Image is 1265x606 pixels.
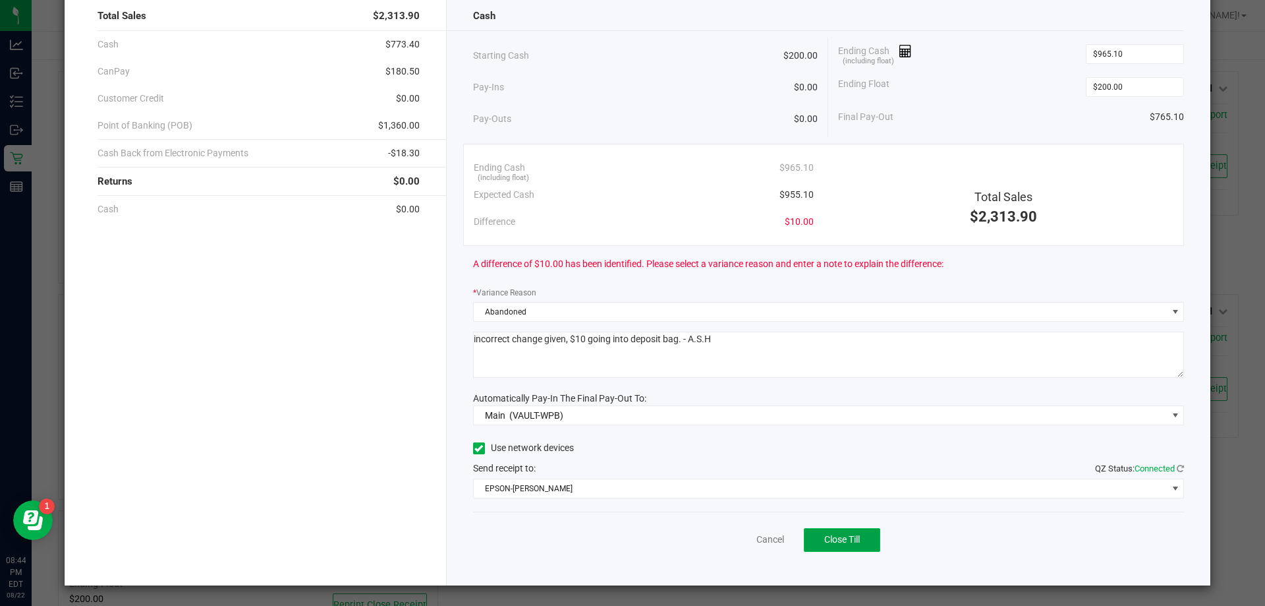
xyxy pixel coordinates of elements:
[473,112,511,126] span: Pay-Outs
[785,215,814,229] span: $10.00
[388,146,420,160] span: -$18.30
[98,119,192,133] span: Point of Banking (POB)
[98,65,130,78] span: CanPay
[98,167,420,196] div: Returns
[478,173,529,184] span: (including float)
[838,77,889,97] span: Ending Float
[485,410,505,421] span: Main
[39,499,55,514] iframe: Resource center unread badge
[974,190,1032,204] span: Total Sales
[756,533,784,547] a: Cancel
[824,534,860,545] span: Close Till
[473,393,646,404] span: Automatically Pay-In The Final Pay-Out To:
[794,80,818,94] span: $0.00
[98,202,119,216] span: Cash
[473,287,536,299] label: Variance Reason
[473,441,574,455] label: Use network devices
[779,188,814,202] span: $955.10
[396,202,420,216] span: $0.00
[843,56,894,67] span: (including float)
[970,208,1037,225] span: $2,313.90
[473,80,504,94] span: Pay-Ins
[794,112,818,126] span: $0.00
[1135,464,1175,473] span: Connected
[98,92,164,106] span: Customer Credit
[473,9,495,24] span: Cash
[473,49,529,63] span: Starting Cash
[98,38,119,51] span: Cash
[783,49,818,63] span: $200.00
[838,44,912,64] span: Ending Cash
[1150,110,1184,124] span: $765.10
[473,463,536,473] span: Send receipt to:
[13,500,53,540] iframe: Resource center
[474,303,1167,321] span: Abandoned
[373,9,420,24] span: $2,313.90
[474,479,1167,498] span: EPSON-[PERSON_NAME]
[509,410,563,421] span: (VAULT-WPB)
[378,119,420,133] span: $1,360.00
[385,38,420,51] span: $773.40
[474,215,515,229] span: Difference
[385,65,420,78] span: $180.50
[473,257,943,271] span: A difference of $10.00 has been identified. Please select a variance reason and enter a note to e...
[474,188,534,202] span: Expected Cash
[474,161,525,175] span: Ending Cash
[396,92,420,106] span: $0.00
[779,161,814,175] span: $965.10
[838,110,893,124] span: Final Pay-Out
[804,528,880,552] button: Close Till
[98,146,248,160] span: Cash Back from Electronic Payments
[98,9,146,24] span: Total Sales
[393,174,420,189] span: $0.00
[1095,464,1184,473] span: QZ Status:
